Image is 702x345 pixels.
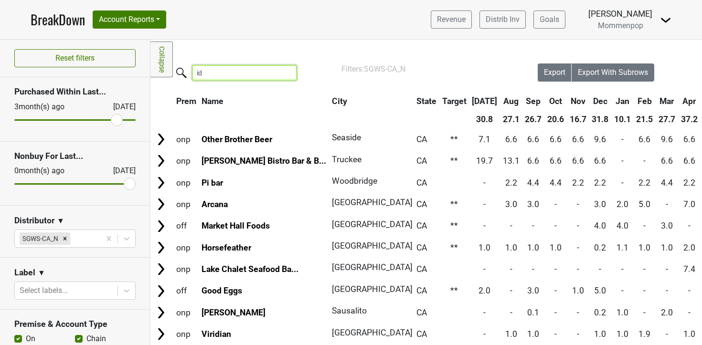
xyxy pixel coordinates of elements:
span: CA [416,264,427,274]
a: [PERSON_NAME] Bistro Bar & B... [202,156,326,166]
span: CA [416,286,427,295]
span: 1.0 [505,329,517,339]
span: [GEOGRAPHIC_DATA] [332,241,413,251]
span: Name [202,96,223,106]
span: 5.0 [594,286,606,295]
td: onp [174,237,199,258]
span: CA [416,156,427,166]
span: 2.0 [617,199,628,209]
span: - [688,286,691,295]
a: Collapse [150,42,173,77]
a: BreakDown [31,10,85,30]
span: 7.0 [683,199,695,209]
span: - [483,264,486,274]
span: Export With Subrows [578,68,648,77]
th: Oct: activate to sort column ascending [545,93,566,110]
span: 2.0 [479,286,490,295]
img: Arrow right [154,197,168,211]
th: City: activate to sort column ascending [330,93,408,110]
a: Horsefeather [202,243,251,252]
span: - [554,286,557,295]
span: - [621,178,624,188]
span: - [577,329,579,339]
td: onp [174,259,199,280]
span: 1.0 [572,286,584,295]
th: 21.5 [634,111,656,128]
a: Market Hall Foods [202,221,270,230]
a: Revenue [431,10,472,29]
span: 9.6 [661,135,673,144]
span: 4.0 [617,221,628,230]
span: Woodbridge [332,176,377,186]
span: 6.6 [638,135,650,144]
th: Target: activate to sort column ascending [440,93,469,110]
h3: Distributor [14,216,54,226]
h3: Purchased Within Last... [14,87,136,97]
th: 26.7 [523,111,544,128]
div: SGWS-CA_N [20,232,60,245]
span: - [510,221,512,230]
span: 1.1 [617,243,628,252]
a: Arcana [202,199,228,209]
span: 6.6 [594,156,606,166]
h3: Nonbuy For Last... [14,151,136,161]
span: 1.9 [638,329,650,339]
span: 6.6 [550,135,562,144]
span: - [483,308,486,317]
span: 1.0 [505,243,517,252]
label: On [26,333,35,345]
span: 3.0 [527,199,539,209]
span: Truckee [332,155,362,164]
span: 3.0 [594,199,606,209]
span: 1.0 [617,329,628,339]
th: Nov: activate to sort column ascending [567,93,589,110]
span: 6.6 [661,156,673,166]
span: 2.0 [683,243,695,252]
h3: Label [14,268,35,278]
span: - [643,156,646,166]
th: 27.7 [656,111,678,128]
span: Export [544,68,565,77]
label: Chain [86,333,106,345]
span: 2.2 [594,178,606,188]
span: 5.0 [638,199,650,209]
button: Reset filters [14,49,136,67]
button: Export With Subrows [572,63,654,82]
a: Distrib Inv [479,10,526,29]
span: - [666,329,668,339]
span: - [688,221,691,230]
span: - [483,199,486,209]
span: - [577,221,579,230]
span: - [643,286,646,295]
button: Export [538,63,572,82]
th: Feb: activate to sort column ascending [634,93,656,110]
span: [GEOGRAPHIC_DATA] [332,284,413,294]
img: Dropdown Menu [660,14,671,26]
div: 3 month(s) ago [14,101,90,113]
span: - [554,329,557,339]
img: Arrow right [154,219,168,233]
th: Aug: activate to sort column ascending [500,93,522,110]
span: 2.2 [683,178,695,188]
span: 6.6 [683,156,695,166]
span: - [554,199,557,209]
span: 6.6 [683,135,695,144]
span: - [621,286,624,295]
div: Filters: [341,63,511,75]
span: - [666,264,668,274]
div: [DATE] [105,165,136,177]
span: Prem [176,96,196,106]
span: 13.1 [503,156,520,166]
a: Pi bar [202,178,223,188]
h3: Premise & Account Type [14,319,136,329]
span: 1.0 [661,243,673,252]
span: [GEOGRAPHIC_DATA] [332,220,413,229]
th: 10.1 [612,111,633,128]
span: - [688,308,691,317]
span: - [554,221,557,230]
span: 0.2 [594,243,606,252]
td: off [174,281,199,301]
span: 6.6 [572,156,584,166]
span: - [643,221,646,230]
span: 7.1 [479,135,490,144]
